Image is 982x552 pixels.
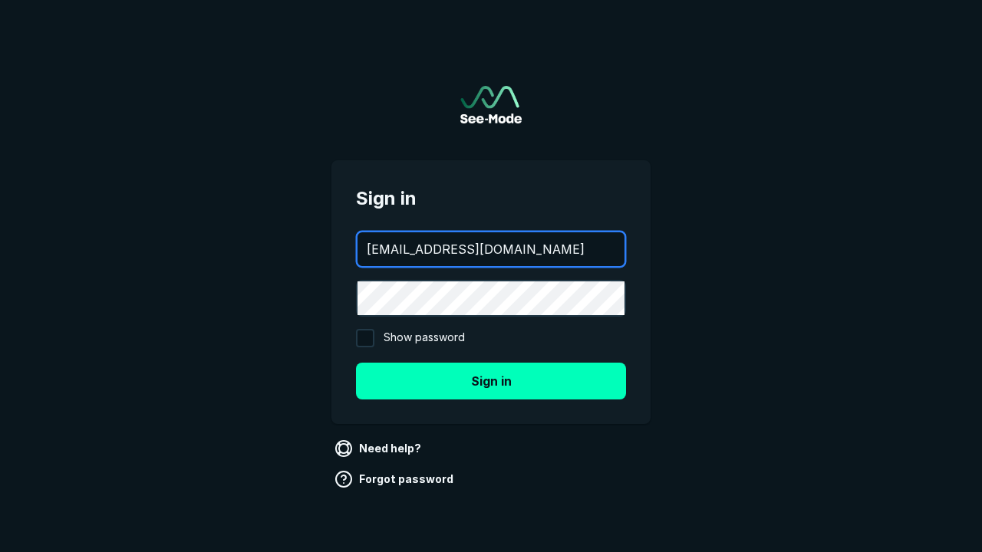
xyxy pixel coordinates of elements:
[331,436,427,461] a: Need help?
[384,329,465,347] span: Show password
[331,467,460,491] a: Forgot password
[460,86,522,123] a: Go to sign in
[460,86,522,123] img: See-Mode Logo
[358,232,624,266] input: your@email.com
[356,363,626,399] button: Sign in
[356,185,626,212] span: Sign in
